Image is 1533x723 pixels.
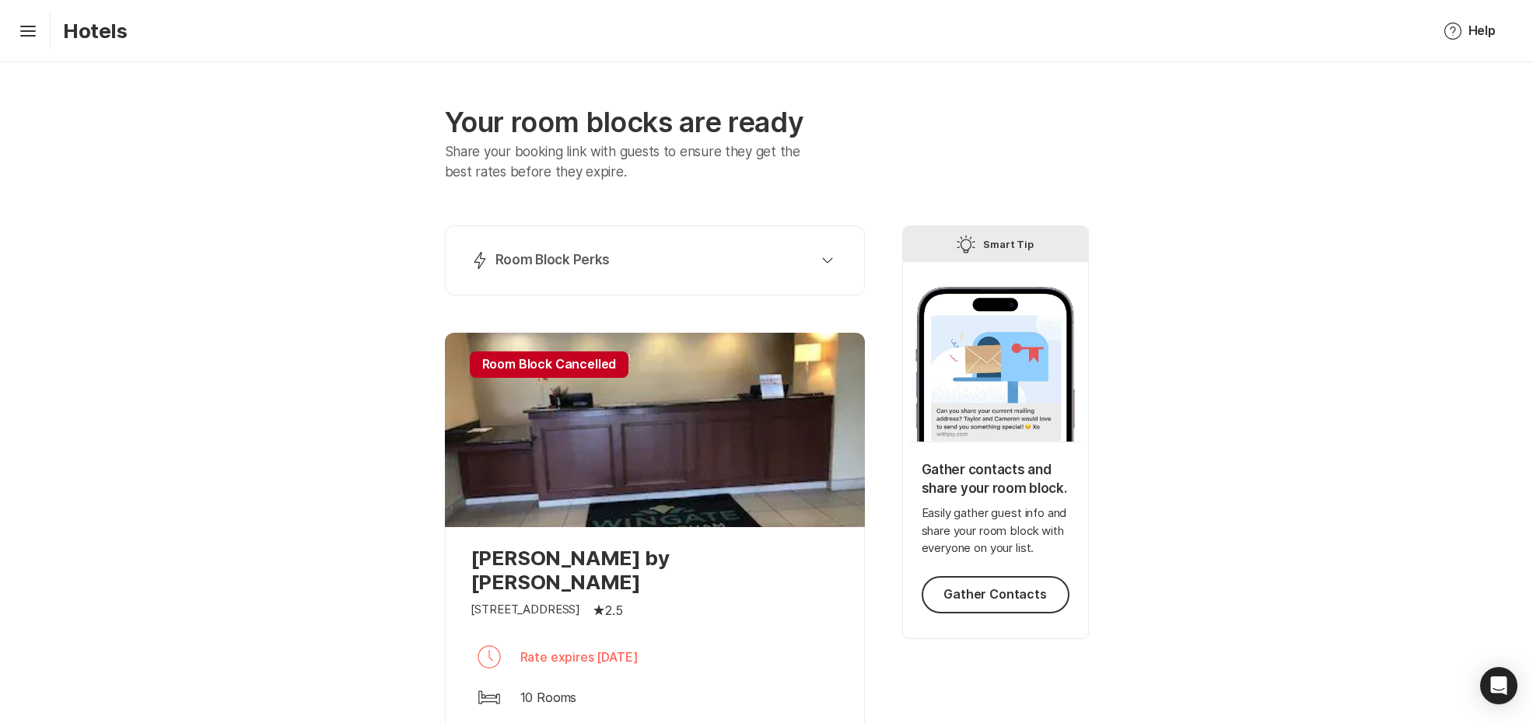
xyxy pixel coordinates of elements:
[464,245,845,276] button: Room Block Perks
[445,106,865,139] p: Your room blocks are ready
[605,601,623,620] p: 2.5
[63,19,128,43] p: Hotels
[983,235,1034,253] p: Smart Tip
[445,142,824,182] p: Share your booking link with guests to ensure they get the best rates before they expire.
[520,688,577,707] p: 10 Rooms
[471,601,581,619] p: [STREET_ADDRESS]
[922,461,1069,498] p: Gather contacts and share your room block.
[1480,667,1517,704] div: Open Intercom Messenger
[922,505,1069,557] p: Easily gather guest info and share your room block with everyone on your list.
[520,648,639,666] p: Rate expires [DATE]
[470,351,629,378] p: Room Block Cancelled
[495,251,611,270] p: Room Block Perks
[922,576,1069,613] button: Gather Contacts
[1425,12,1514,50] button: Help
[471,546,839,594] p: [PERSON_NAME] by [PERSON_NAME]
